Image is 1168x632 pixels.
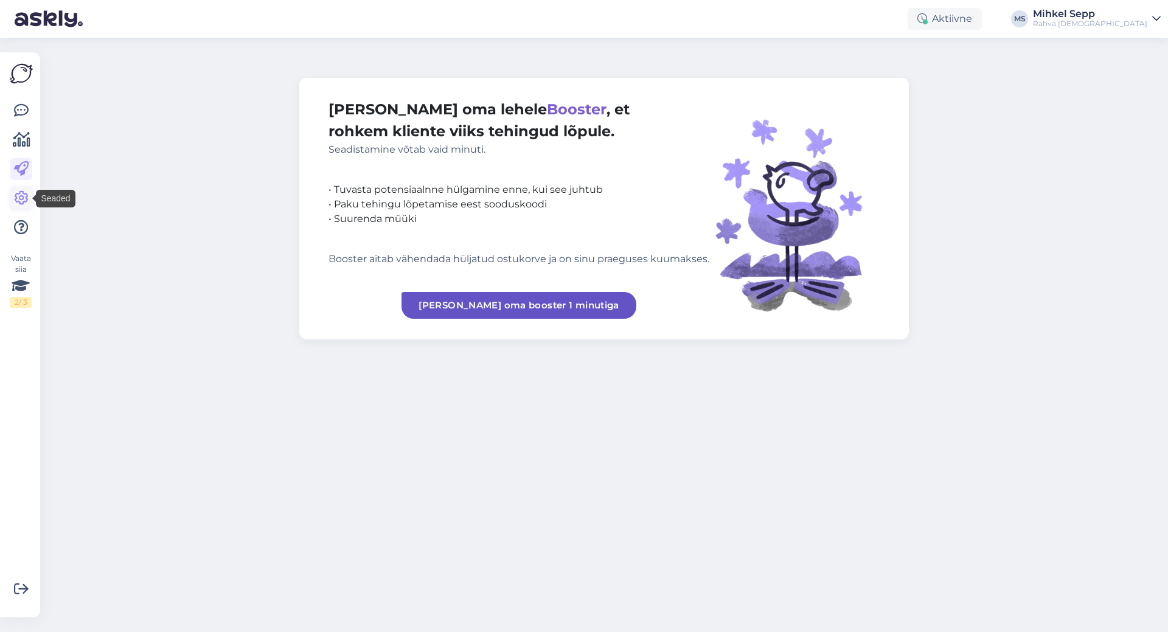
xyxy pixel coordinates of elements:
div: 2 / 3 [10,297,32,308]
div: Seadistamine võtab vaid minuti. [328,142,709,157]
div: • Tuvasta potensiaalnne hülgamine enne, kui see juhtub [328,182,709,197]
img: Askly Logo [10,62,33,85]
div: Aktiivne [908,8,982,30]
span: Booster [547,100,607,118]
div: Mihkel Sepp [1033,9,1147,19]
div: [PERSON_NAME] oma lehele , et rohkem kliente viiks tehingud lõpule. [328,99,709,157]
div: • Suurenda müüki [328,212,709,226]
div: MS [1011,10,1028,27]
div: Seaded [36,190,75,207]
img: illustration [709,99,880,319]
div: • Paku tehingu lõpetamise eest sooduskoodi [328,197,709,212]
div: Booster aitab vähendada hüljatud ostukorve ja on sinu praeguses kuumakses. [328,252,709,266]
div: Vaata siia [10,253,32,308]
a: Mihkel SeppRahva [DEMOGRAPHIC_DATA] [1033,9,1161,29]
a: [PERSON_NAME] oma booster 1 minutiga [401,292,636,319]
div: Rahva [DEMOGRAPHIC_DATA] [1033,19,1147,29]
